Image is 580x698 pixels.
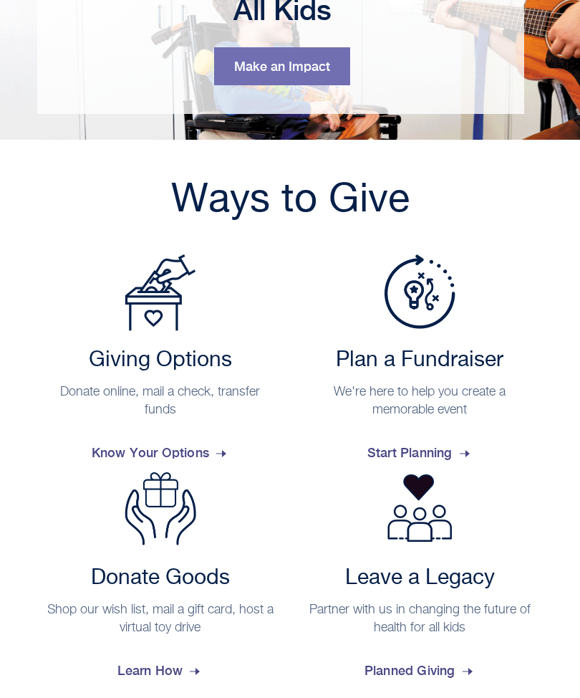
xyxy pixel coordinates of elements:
[44,383,277,419] p: Donate online, mail a check, transfer funds
[117,651,203,690] span: Learn How
[304,565,536,591] h2: Leave a Legacy
[44,348,277,373] h2: Giving Options
[37,472,284,690] a: Donate Goods Donate Goods Shop our wish list, mail a gift card, host a virtual toy drive Learn How
[92,434,229,472] span: Know Your Options
[37,254,284,472] a: Payment Options Giving Options Donate online, mail a check, transfer funds Know Your Options
[125,472,196,545] img: Donate Goods
[367,434,473,472] span: Start Planning
[296,472,543,690] a: Leave a Legacy Partner with us in changing the future of health for all kids Planned Giving
[44,601,277,637] p: Shop our wish list, mail a gift card, host a virtual toy drive
[125,254,196,331] img: Payment Options
[296,254,543,472] a: Plan a Fundraiser Plan a Fundraiser We're here to help you create a memorable event Start Planning
[44,565,277,591] h2: Donate Goods
[37,176,543,226] h2: Ways to Give
[304,383,536,419] p: We're here to help you create a memorable event
[384,254,455,329] img: Plan a Fundraiser
[304,601,536,637] p: Partner with us in changing the future of health for all kids
[214,47,350,85] a: Make an Impact
[304,348,536,373] h2: Plan a Fundraiser
[364,651,475,690] span: Planned Giving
